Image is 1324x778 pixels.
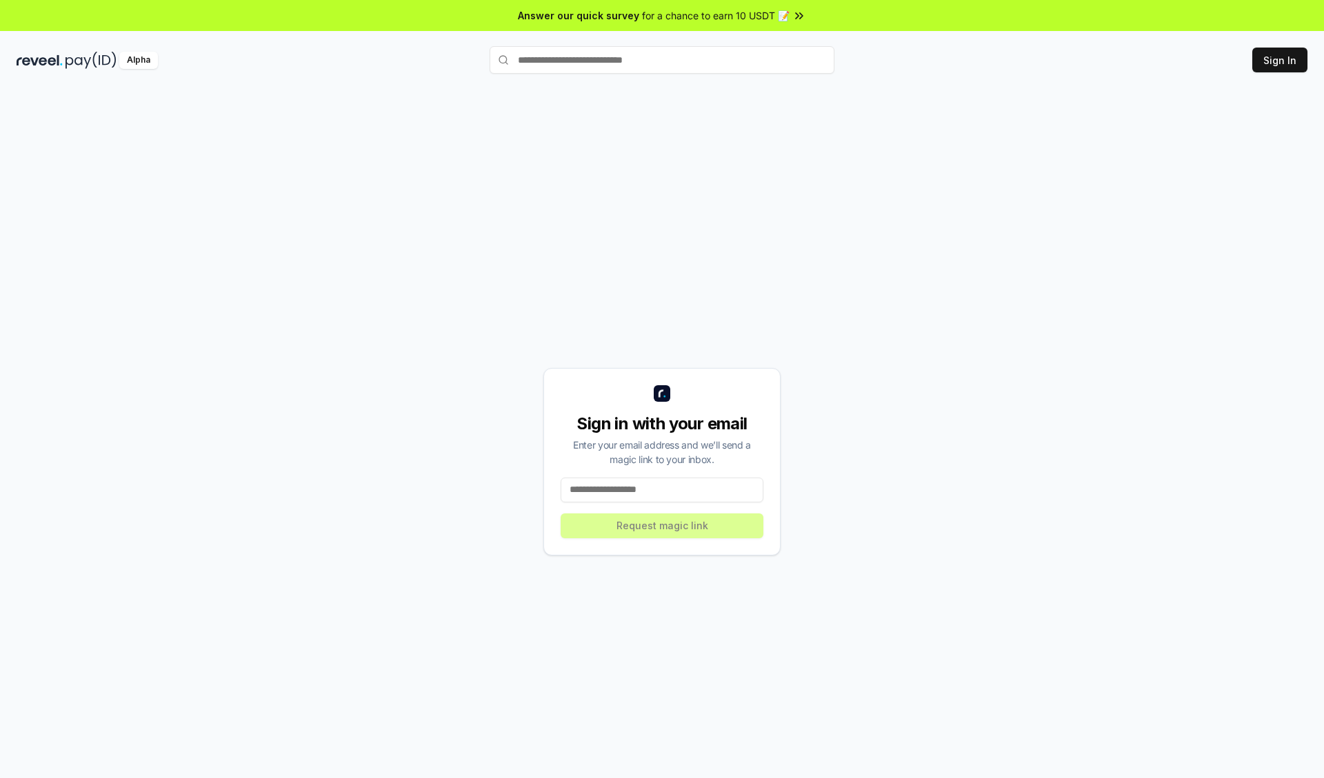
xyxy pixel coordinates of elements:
div: Enter your email address and we’ll send a magic link to your inbox. [561,438,763,467]
span: Answer our quick survey [518,8,639,23]
button: Sign In [1252,48,1307,72]
img: pay_id [66,52,117,69]
span: for a chance to earn 10 USDT 📝 [642,8,790,23]
img: reveel_dark [17,52,63,69]
img: logo_small [654,385,670,402]
div: Sign in with your email [561,413,763,435]
div: Alpha [119,52,158,69]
